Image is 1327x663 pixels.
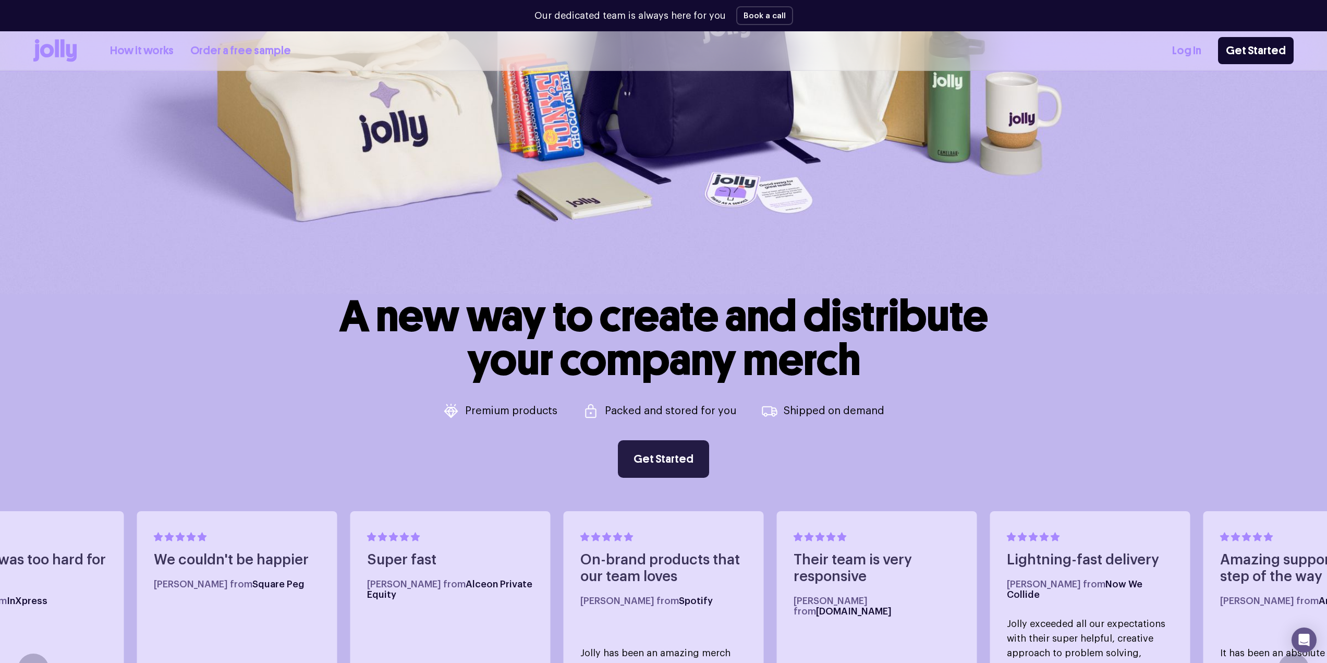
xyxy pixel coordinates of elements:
a: Get Started [618,440,709,478]
p: Packed and stored for you [605,406,736,416]
h4: Lightning-fast delivery [1007,552,1174,569]
div: Open Intercom Messenger [1292,628,1317,653]
h5: [PERSON_NAME] from [367,579,534,600]
h4: Super fast [367,552,534,569]
h5: [PERSON_NAME] from [154,579,321,589]
h4: We couldn't be happier [154,552,321,569]
h4: On-brand products that our team loves [580,552,747,585]
a: Log In [1172,42,1201,59]
h1: A new way to create and distribute your company merch [339,294,988,382]
span: [DOMAIN_NAME] [816,607,892,616]
p: Shipped on demand [784,406,884,416]
span: InXpress [7,596,47,606]
a: Get Started [1218,37,1294,64]
span: Spotify [679,596,713,606]
h5: [PERSON_NAME] from [580,596,747,606]
p: Our dedicated team is always here for you [534,9,726,23]
a: How it works [110,42,174,59]
a: Order a free sample [190,42,291,59]
h4: Their team is very responsive [794,552,960,585]
button: Book a call [736,6,793,25]
span: Square Peg [252,580,305,589]
h5: [PERSON_NAME] from [1007,579,1174,600]
h5: [PERSON_NAME] from [794,596,960,617]
p: Premium products [465,406,557,416]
